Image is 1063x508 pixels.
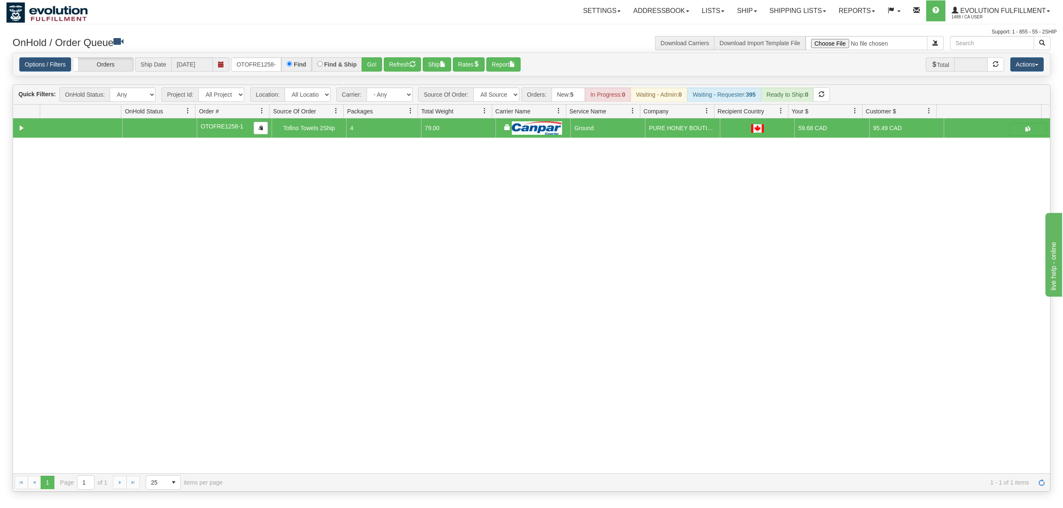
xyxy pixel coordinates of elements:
label: Find [294,62,306,67]
iframe: chat widget [1044,211,1062,297]
span: Customer $ [866,107,896,115]
label: Orders [73,58,133,72]
a: Shipping lists [763,0,832,21]
div: Waiting - Admin: [631,87,687,102]
span: Source Of Order [273,107,316,115]
button: Search [1034,36,1050,50]
td: 59.68 CAD [794,118,869,138]
button: Go! [362,57,382,72]
img: Canpar [512,121,562,135]
strong: 0 [622,91,625,98]
a: Order # filter column settings [255,104,269,118]
span: 25 [151,478,162,487]
a: Addressbook [627,0,696,21]
span: Page sizes drop down [146,475,181,490]
a: Company filter column settings [700,104,714,118]
a: Customer $ filter column settings [922,104,936,118]
span: Company [644,107,669,115]
button: Copy to clipboard [254,122,268,134]
span: 1488 / CA User [952,13,1014,21]
span: items per page [146,475,223,490]
div: Tofino Towels 2Ship [275,123,343,133]
h3: OnHold / Order Queue [13,36,525,48]
span: Ship Date [135,57,171,72]
span: Total [926,57,955,72]
span: Orders: [521,87,552,102]
td: Ground [570,118,645,138]
div: live help - online [6,5,77,15]
span: 4 [350,125,354,131]
a: Reports [832,0,881,21]
div: Ready to Ship: [761,87,814,102]
a: Ship [731,0,763,21]
span: Page 1 [41,476,54,489]
span: Carrier Name [496,107,531,115]
a: Service Name filter column settings [626,104,640,118]
a: Evolution Fulfillment 1488 / CA User [945,0,1056,21]
a: Download Carriers [660,40,709,46]
strong: 5 [570,91,574,98]
span: 79.00 [425,125,439,131]
button: Report [486,57,521,72]
a: Options / Filters [19,57,71,72]
a: Recipient Country filter column settings [774,104,788,118]
span: Packages [347,107,372,115]
span: Evolution Fulfillment [958,7,1046,14]
a: Refresh [1035,476,1048,489]
a: Total Weight filter column settings [478,104,492,118]
span: Carrier: [336,87,367,102]
span: Total Weight [421,107,454,115]
span: OnHold Status: [59,87,110,102]
a: Carrier Name filter column settings [552,104,566,118]
button: Ship [423,57,451,72]
button: Actions [1010,57,1044,72]
label: Quick Filters: [18,90,56,98]
span: Page of 1 [60,475,108,490]
button: Rates [453,57,485,72]
span: Order # [199,107,218,115]
input: Page 1 [77,476,94,489]
span: Your $ [792,107,809,115]
span: OTOFRE1258-1 [201,123,244,130]
span: Source Of Order: [418,87,473,102]
td: 95.49 CAD [869,118,944,138]
a: Your $ filter column settings [848,104,862,118]
strong: 0 [805,91,808,98]
span: select [167,476,180,489]
span: Recipient Country [718,107,764,115]
input: Order # [231,57,281,72]
span: OnHold Status [125,107,163,115]
div: Waiting - Requester: [687,87,761,102]
a: Source Of Order filter column settings [329,104,343,118]
a: Lists [696,0,731,21]
a: OnHold Status filter column settings [181,104,195,118]
strong: 0 [678,91,682,98]
span: Location: [250,87,285,102]
span: Service Name [570,107,606,115]
span: Project Id: [162,87,198,102]
input: Import [806,36,927,50]
button: Shipping Documents [1009,123,1047,136]
img: logo1488.jpg [6,2,88,23]
td: PURE HONEY BOUTIQUE [645,118,720,138]
img: CA [751,124,764,133]
span: 1 - 1 of 1 items [234,479,1029,486]
a: Collapse [16,123,27,133]
strong: 395 [746,91,755,98]
button: Refresh [384,57,421,72]
a: Packages filter column settings [403,104,418,118]
a: Settings [577,0,627,21]
input: Search [950,36,1034,50]
div: Support: 1 - 855 - 55 - 2SHIP [6,28,1057,36]
a: Download Import Template File [719,40,800,46]
label: Find & Ship [324,62,357,67]
div: In Progress: [585,87,631,102]
div: grid toolbar [13,85,1050,105]
div: New: [552,87,585,102]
